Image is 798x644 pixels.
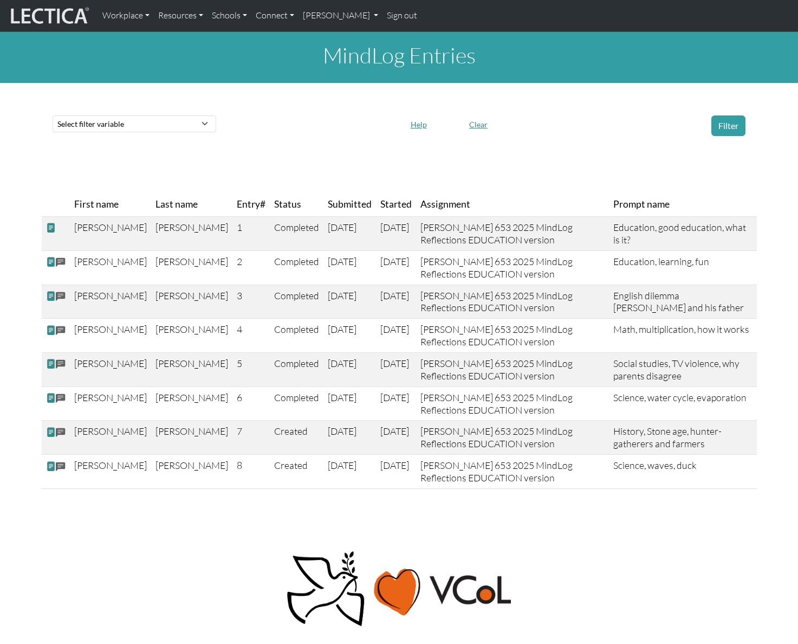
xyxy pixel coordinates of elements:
[416,319,609,353] td: [PERSON_NAME] 653 2025 MindLog Reflections EDUCATION version
[376,319,416,353] td: [DATE]
[70,192,151,217] th: First name
[151,192,232,217] th: Last name
[270,217,323,251] td: Completed
[232,217,270,251] td: 1
[270,387,323,421] td: Completed
[232,455,270,489] td: 8
[56,324,66,337] span: comments
[416,421,609,455] td: [PERSON_NAME] 653 2025 MindLog Reflections EDUCATION version
[46,222,56,234] span: view
[270,192,323,217] th: Status
[70,421,151,455] td: [PERSON_NAME]
[376,217,416,251] td: [DATE]
[270,319,323,353] td: Completed
[46,256,56,268] span: view
[232,352,270,387] td: 5
[416,285,609,319] td: [PERSON_NAME] 653 2025 MindLog Reflections EDUCATION version
[270,250,323,285] td: Completed
[151,319,232,353] td: [PERSON_NAME]
[323,421,376,455] td: [DATE]
[56,358,66,371] span: comments
[46,291,56,302] span: view
[609,421,756,455] td: History, Stone age, hunter-gatherers and farmers
[70,352,151,387] td: [PERSON_NAME]
[323,250,376,285] td: [DATE]
[416,352,609,387] td: [PERSON_NAME] 653 2025 MindLog Reflections EDUCATION version
[251,4,299,27] a: Connect
[46,324,56,336] span: view
[323,217,376,251] td: [DATE]
[151,352,232,387] td: [PERSON_NAME]
[376,455,416,489] td: [DATE]
[232,285,270,319] td: 3
[382,4,421,27] a: Sign out
[416,387,609,421] td: [PERSON_NAME] 653 2025 MindLog Reflections EDUCATION version
[416,250,609,285] td: [PERSON_NAME] 653 2025 MindLog Reflections EDUCATION version
[323,387,376,421] td: [DATE]
[376,421,416,455] td: [DATE]
[232,319,270,353] td: 4
[70,319,151,353] td: [PERSON_NAME]
[46,392,56,404] span: view
[283,550,515,628] img: Peace, love, VCoL
[232,421,270,455] td: 7
[416,192,609,217] th: Assignment
[376,387,416,421] td: [DATE]
[232,387,270,421] td: 6
[609,319,756,353] td: Math, multiplication, how it works
[376,352,416,387] td: [DATE]
[70,250,151,285] td: [PERSON_NAME]
[609,217,756,251] td: Education, good education, what is it?
[323,455,376,489] td: [DATE]
[232,192,270,217] th: Entry#
[70,285,151,319] td: [PERSON_NAME]
[56,392,66,405] span: comments
[609,387,756,421] td: Science, water cycle, evaporation
[376,285,416,319] td: [DATE]
[70,387,151,421] td: [PERSON_NAME]
[151,455,232,489] td: [PERSON_NAME]
[609,285,756,319] td: English dilemma [PERSON_NAME] and his father
[416,455,609,489] td: [PERSON_NAME] 653 2025 MindLog Reflections EDUCATION version
[56,427,66,439] span: comments
[98,4,154,27] a: Workplace
[323,352,376,387] td: [DATE]
[406,116,432,133] button: Help
[270,352,323,387] td: Completed
[270,455,323,489] td: Created
[416,217,609,251] td: [PERSON_NAME] 653 2025 MindLog Reflections EDUCATION version
[609,192,756,217] th: Prompt name
[56,256,66,269] span: comments
[70,217,151,251] td: [PERSON_NAME]
[323,192,376,217] th: Submitted
[376,250,416,285] td: [DATE]
[232,250,270,285] td: 2
[323,285,376,319] td: [DATE]
[8,5,89,26] img: lecticalive
[609,250,756,285] td: Education, learning, fun
[46,358,56,370] span: view
[270,285,323,319] td: Completed
[270,421,323,455] td: Created
[151,387,232,421] td: [PERSON_NAME]
[56,460,66,473] span: comments
[609,352,756,387] td: Social studies, TV violence, why parents disagree
[299,4,382,27] a: [PERSON_NAME]
[609,455,756,489] td: Science, waves, duck
[207,4,251,27] a: Schools
[711,115,745,136] button: Filter
[46,427,56,438] span: view
[151,421,232,455] td: [PERSON_NAME]
[56,291,66,303] span: comments
[151,250,232,285] td: [PERSON_NAME]
[151,217,232,251] td: [PERSON_NAME]
[46,460,56,472] span: view
[406,118,432,129] a: Help
[151,285,232,319] td: [PERSON_NAME]
[154,4,207,27] a: Resources
[376,192,416,217] th: Started
[464,116,492,133] button: Clear
[70,455,151,489] td: [PERSON_NAME]
[323,319,376,353] td: [DATE]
